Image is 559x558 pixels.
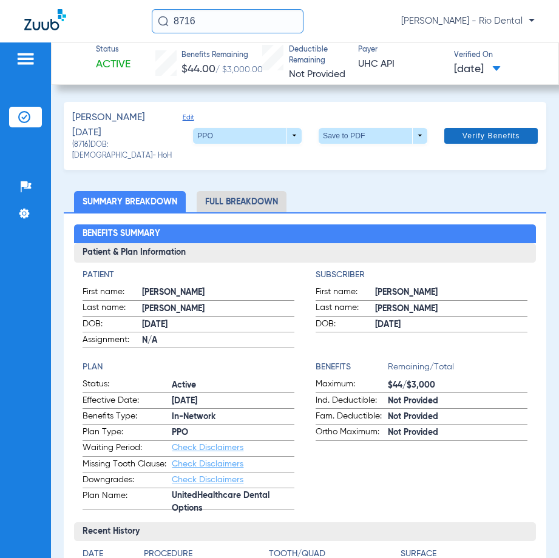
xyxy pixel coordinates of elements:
span: PPO [172,426,294,439]
h3: Patient & Plan Information [74,243,535,263]
span: Status [96,45,130,56]
span: DOB: [83,318,142,332]
span: [DATE] [375,318,527,331]
span: In-Network [172,411,294,423]
a: Check Disclaimers [172,476,243,484]
a: Check Disclaimers [172,443,243,452]
img: hamburger-icon [16,52,35,66]
app-breakdown-title: Benefits [316,361,388,378]
span: $44/$3,000 [388,379,527,392]
span: Not Provided [388,411,527,423]
span: Not Provided [388,426,527,439]
h4: Subscriber [316,269,527,281]
span: Not Provided [388,395,527,408]
span: Ind. Deductible: [316,394,388,409]
li: Summary Breakdown [74,191,186,212]
input: Search for patients [152,9,303,33]
h2: Benefits Summary [74,224,535,244]
span: / $3,000.00 [215,66,263,74]
button: Save to PDF [319,128,427,144]
span: Remaining/Total [388,361,527,378]
li: Full Breakdown [197,191,286,212]
span: Edit [183,113,194,140]
span: Benefits Type: [83,410,172,425]
h3: Recent History [74,522,535,542]
button: PPO [193,128,302,144]
h4: Plan [83,361,294,374]
span: First name: [83,286,142,300]
span: N/A [142,334,294,347]
span: Downgrades: [83,474,172,488]
span: $44.00 [181,64,215,75]
span: [PERSON_NAME] - Rio Dental [401,15,535,27]
span: Plan Type: [83,426,172,440]
img: Search Icon [158,16,169,27]
span: Maximum: [316,378,388,392]
span: Payer [358,45,443,56]
span: Ortho Maximum: [316,426,388,440]
span: [PERSON_NAME] [375,303,527,315]
span: DOB: [316,318,375,332]
button: Verify Benefits [444,128,538,144]
span: First name: [316,286,375,300]
span: [PERSON_NAME] [142,303,294,315]
span: Deductible Remaining [289,45,348,66]
h4: Patient [83,269,294,281]
span: [PERSON_NAME] [375,286,527,299]
span: [DATE] [142,318,294,331]
span: Active [96,57,130,72]
span: Effective Date: [83,394,172,409]
h4: Benefits [316,361,388,374]
iframe: Chat Widget [498,500,559,558]
span: Active [172,379,294,392]
span: Missing Tooth Clause: [83,458,172,472]
span: Assignment: [83,334,142,348]
span: Last name: [83,301,142,316]
span: Waiting Period: [83,442,172,456]
span: [PERSON_NAME] [142,286,294,299]
span: Plan Name: [83,489,172,509]
span: [DATE] [454,62,501,77]
span: [DATE] [172,395,294,408]
img: Zuub Logo [24,9,66,30]
span: Not Provided [289,70,345,79]
span: Fam. Deductible: [316,410,388,425]
span: (8716) DOB: [DEMOGRAPHIC_DATA] - HoH [72,140,193,161]
span: Status: [83,378,172,392]
a: Check Disclaimers [172,460,243,468]
span: [PERSON_NAME][DATE] [72,110,168,140]
span: UHC API [358,57,443,72]
span: UnitedHealthcare Dental Options [172,496,294,509]
span: Last name: [316,301,375,316]
span: Benefits Remaining [181,50,263,61]
span: Verify Benefits [462,131,520,141]
span: Verified On [454,50,539,61]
